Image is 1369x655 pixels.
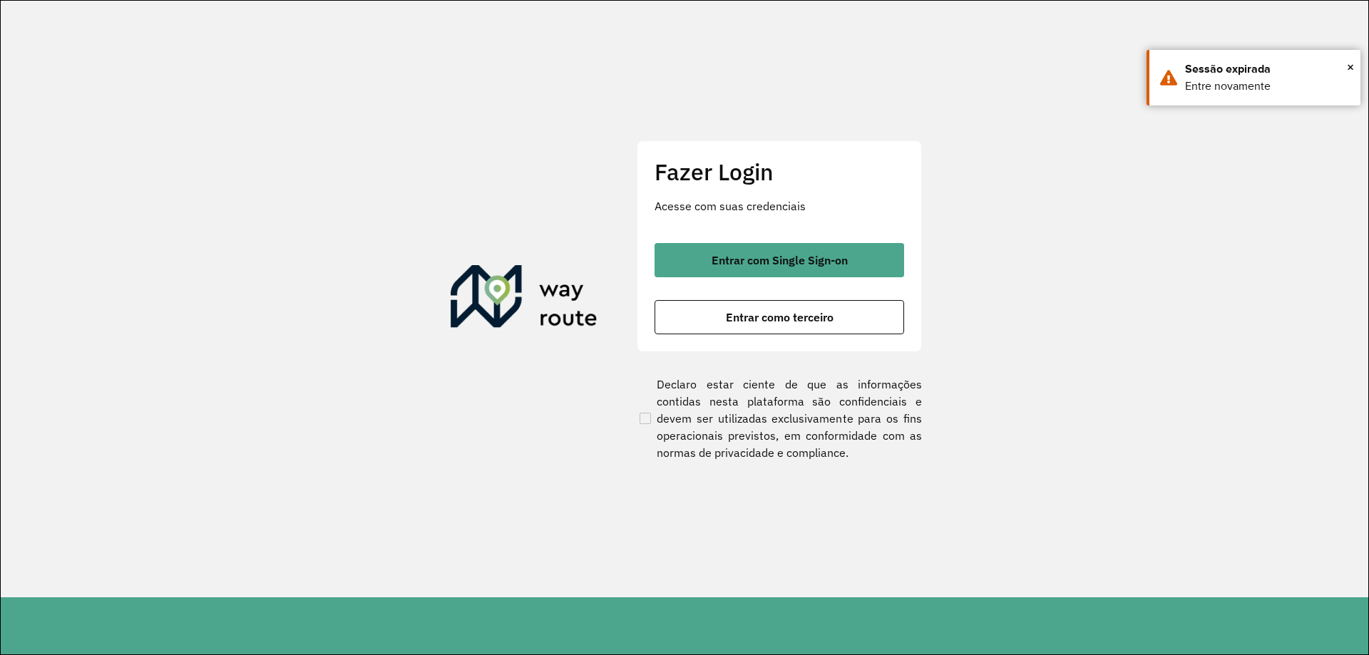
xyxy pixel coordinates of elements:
img: Roteirizador AmbevTech [451,265,598,334]
button: button [655,300,904,334]
div: Entre novamente [1185,78,1350,95]
button: Close [1347,56,1354,78]
h2: Fazer Login [655,158,904,185]
div: Sessão expirada [1185,61,1350,78]
span: Entrar como terceiro [726,311,834,323]
button: button [655,243,904,277]
p: Acesse com suas credenciais [655,197,904,215]
span: × [1347,56,1354,78]
span: Entrar com Single Sign-on [712,254,848,266]
label: Declaro estar ciente de que as informações contidas nesta plataforma são confidenciais e devem se... [637,376,922,461]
